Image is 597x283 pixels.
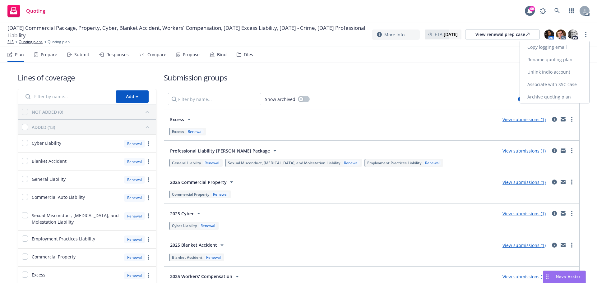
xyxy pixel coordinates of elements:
a: circleInformation [551,116,558,123]
a: more [145,176,152,184]
span: Employment Practices Liability [367,160,421,166]
span: Show archived [265,96,295,103]
div: ADDED (13) [32,124,55,130]
a: View submissions (1) [502,211,546,217]
span: General Liability [32,176,66,182]
span: Excess [172,129,184,134]
a: more [145,158,152,166]
a: more [145,235,152,243]
a: SLS [7,39,14,45]
div: Renewal [124,158,145,166]
span: 2025 Commercial Property [170,179,227,185]
span: Professional Liability [PERSON_NAME] Package [170,148,270,154]
button: Nova Assist [543,271,586,283]
a: more [568,116,576,123]
div: Renewal [343,160,360,166]
div: Prepare [41,52,57,57]
div: Submit [74,52,89,57]
span: Commercial Property [172,192,209,197]
span: Sexual Misconduct, [MEDICAL_DATA], and Molestation Liability [228,160,340,166]
a: circleInformation [551,147,558,154]
span: Quoting [26,8,45,13]
a: Archive quoting plan [520,91,589,103]
a: mail [559,178,567,186]
button: Excess [168,113,195,126]
a: mail [559,210,567,217]
button: Professional Liability [PERSON_NAME] Package [168,144,281,157]
button: 2025 Blanket Accident [168,239,228,251]
button: 2025 Commercial Property [168,176,238,188]
a: View submissions (1) [502,148,546,154]
div: Drag to move [543,271,551,283]
button: 2025 Cyber [168,207,205,220]
button: ADDED (13) [32,122,152,132]
div: Bind [217,52,227,57]
span: Cyber Liability [172,223,197,228]
span: Commercial Property [32,253,76,260]
a: more [145,194,152,202]
a: mail [559,241,567,249]
div: Renewal [212,192,229,197]
div: Propose [183,52,200,57]
a: circleInformation [551,241,558,249]
h1: Submission groups [164,72,580,83]
span: ETA : [435,31,458,38]
div: Plan [15,52,24,57]
div: Renewal [124,212,145,220]
a: View renewal prep case [465,30,540,39]
a: Unlink Indio account [520,66,589,78]
a: mail [559,116,567,123]
button: 2025 Workers' Compensation [168,270,243,283]
span: General Liability [172,160,201,166]
a: more [568,210,576,217]
a: more [568,178,576,186]
div: Renewal [124,253,145,261]
a: View submissions (1) [502,179,546,185]
div: Renewal [124,194,145,202]
span: Quoting plan [48,39,70,45]
div: Renewal [205,255,222,260]
a: Associate with SSC case [520,78,589,91]
div: Renewal [124,235,145,243]
img: photo [556,30,566,39]
span: 2025 Blanket Accident [170,242,217,248]
span: Sexual Misconduct, [MEDICAL_DATA], and Molestation Liability [32,212,120,225]
span: Blanket Accident [32,158,67,164]
div: 69 [529,6,535,11]
button: Add [116,90,149,103]
div: Renewal [424,160,441,166]
a: more [145,272,152,279]
div: Limits added [518,96,547,102]
h1: Lines of coverage [18,72,156,83]
a: Copy logging email [520,41,589,53]
div: Renewal [199,223,216,228]
div: Compare [147,52,166,57]
span: Employment Practices Liability [32,235,95,242]
div: View renewal prep case [475,30,530,39]
div: NOT ADDED (0) [32,109,63,115]
a: Quoting plans [19,39,43,45]
a: mail [559,147,567,154]
a: View submissions (1) [502,116,546,122]
div: Responses [106,52,129,57]
a: more [568,147,576,154]
span: [DATE] Commercial Package, Property, Cyber, Blanket Accident, Workers' Compensation, [DATE] Exces... [7,24,367,39]
span: Excess [170,116,184,123]
a: more [145,212,152,220]
div: Renewal [203,160,220,166]
input: Filter by name... [22,90,112,103]
span: Excess [32,272,45,278]
a: more [568,241,576,249]
span: 2025 Cyber [170,210,194,217]
div: Add [126,91,138,103]
a: circleInformation [551,210,558,217]
div: Files [244,52,253,57]
div: Renewal [124,176,145,184]
a: View submissions (1) [502,242,546,248]
a: Report a Bug [537,5,549,17]
a: Quoting [5,2,48,20]
div: Renewal [124,140,145,148]
button: More info... [372,30,420,40]
span: 2025 Workers' Compensation [170,273,232,280]
span: Nova Assist [556,274,581,279]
